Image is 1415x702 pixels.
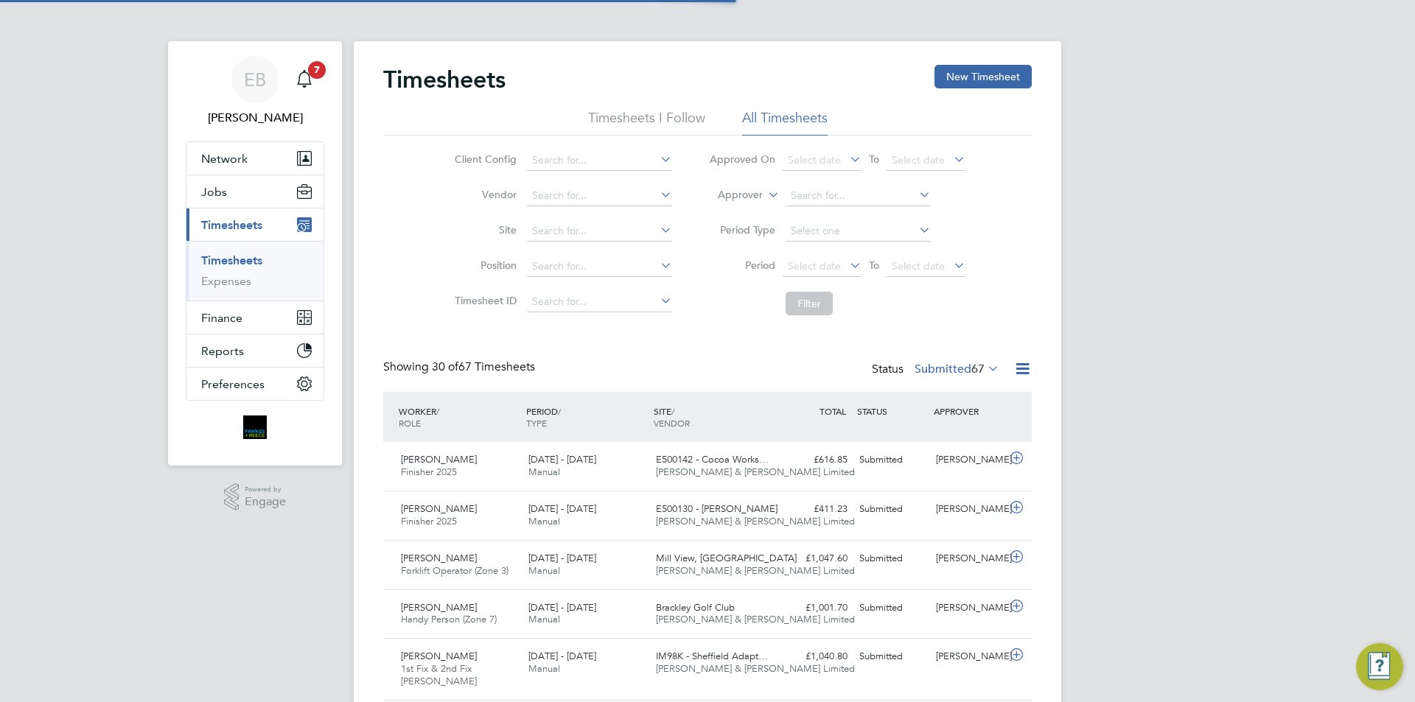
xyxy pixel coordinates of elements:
div: STATUS [853,398,930,424]
span: EB [244,70,266,89]
span: Network [201,152,248,166]
span: [PERSON_NAME] [401,650,477,662]
span: [DATE] - [DATE] [528,502,596,515]
div: £1,040.80 [777,645,853,669]
span: Manual [528,662,560,675]
button: Jobs [186,175,324,208]
div: [PERSON_NAME] [930,448,1007,472]
span: Finisher 2025 [401,515,457,527]
input: Search for... [527,292,672,312]
span: 67 Timesheets [432,359,535,374]
span: Reports [201,344,244,358]
label: Approver [696,188,763,203]
span: Select date [892,153,945,166]
a: Expenses [201,274,251,288]
button: Filter [786,292,833,315]
span: Timesheets [201,218,262,232]
span: ROLE [399,417,421,429]
label: Client Config [450,152,517,166]
button: Engage Resource Center [1356,643,1403,690]
span: Manual [528,515,560,527]
img: bromak-logo-retina.png [243,415,267,439]
input: Select one [786,221,931,242]
span: E500142 - Cocoa Works… [656,453,769,466]
span: Select date [788,153,841,166]
span: 67 [971,362,985,376]
div: [PERSON_NAME] [930,596,1007,620]
span: E500130 - [PERSON_NAME] [656,502,778,515]
button: Preferences [186,368,324,400]
div: Status [872,359,1002,380]
span: [PERSON_NAME] [401,601,477,614]
div: Submitted [853,448,930,472]
div: Submitted [853,497,930,522]
button: New Timesheet [934,65,1032,88]
span: TOTAL [820,405,846,417]
span: / [436,405,439,417]
label: Submitted [915,362,999,376]
button: Finance [186,301,324,334]
div: APPROVER [930,398,1007,424]
a: Powered byEngage [224,483,287,511]
span: [PERSON_NAME] & [PERSON_NAME] Limited [656,564,855,577]
span: / [671,405,674,417]
div: [PERSON_NAME] [930,645,1007,669]
a: Go to home page [186,415,324,439]
span: [PERSON_NAME] [401,502,477,515]
div: Timesheets [186,241,324,301]
span: Brackley Golf Club [656,601,735,614]
div: £411.23 [777,497,853,522]
span: [PERSON_NAME] & [PERSON_NAME] Limited [656,466,855,478]
div: £616.85 [777,448,853,472]
span: [PERSON_NAME] [401,453,477,466]
span: Powered by [245,483,286,496]
div: Submitted [853,547,930,571]
input: Search for... [527,186,672,206]
span: TYPE [526,417,547,429]
a: EB[PERSON_NAME] [186,56,324,127]
span: Finisher 2025 [401,466,457,478]
h2: Timesheets [383,65,506,94]
span: Preferences [201,377,265,391]
label: Period [709,259,775,272]
label: Site [450,223,517,236]
label: Period Type [709,223,775,236]
label: Position [450,259,517,272]
span: Engage [245,496,286,508]
span: IM98K - Sheffield Adapt… [656,650,768,662]
div: Submitted [853,645,930,669]
span: Mill View, [GEOGRAPHIC_DATA] [656,552,797,564]
span: / [558,405,561,417]
span: Manual [528,466,560,478]
label: Approved On [709,152,775,166]
div: SITE [650,398,778,436]
span: Finance [201,311,242,325]
span: [PERSON_NAME] [401,552,477,564]
div: [PERSON_NAME] [930,497,1007,522]
button: Network [186,142,324,175]
span: 30 of [432,359,458,374]
span: To [864,150,884,169]
a: 7 [290,56,319,103]
span: Manual [528,564,560,577]
label: Timesheet ID [450,294,517,307]
span: VENDOR [654,417,690,429]
div: Showing [383,359,538,375]
div: £1,047.60 [777,547,853,571]
nav: Main navigation [168,41,342,466]
span: [DATE] - [DATE] [528,650,596,662]
div: Submitted [853,596,930,620]
input: Search for... [527,221,672,242]
span: [DATE] - [DATE] [528,453,596,466]
span: Select date [788,259,841,273]
input: Search for... [527,256,672,277]
label: Vendor [450,188,517,201]
button: Reports [186,334,324,367]
span: Forklift Operator (Zone 3) [401,564,509,577]
input: Search for... [527,150,672,171]
div: £1,001.70 [777,596,853,620]
span: [DATE] - [DATE] [528,552,596,564]
span: To [864,256,884,275]
div: WORKER [395,398,523,436]
span: Ellie Bowen [186,109,324,127]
